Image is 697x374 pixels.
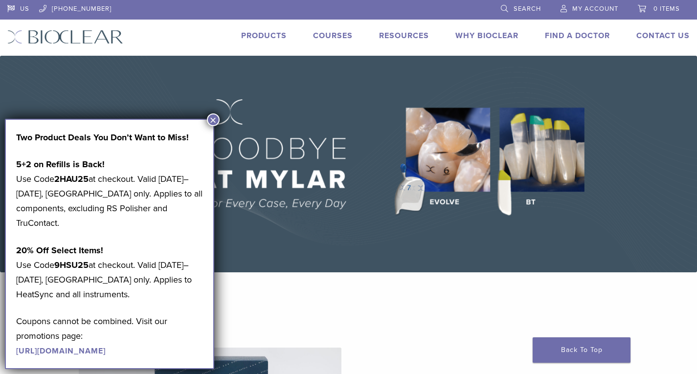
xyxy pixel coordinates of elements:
span: 0 items [653,5,680,13]
p: Use Code at checkout. Valid [DATE]–[DATE], [GEOGRAPHIC_DATA] only. Applies to all components, exc... [16,157,203,230]
a: Resources [379,31,429,41]
p: Coupons cannot be combined. Visit our promotions page: [16,314,203,358]
img: Bioclear [7,30,123,44]
span: Search [514,5,541,13]
strong: 9HSU25 [54,260,89,270]
a: Contact Us [636,31,690,41]
p: Use Code at checkout. Valid [DATE]–[DATE], [GEOGRAPHIC_DATA] only. Applies to HeatSync and all in... [16,243,203,302]
strong: 20% Off Select Items! [16,245,103,256]
strong: Two Product Deals You Don’t Want to Miss! [16,132,189,143]
a: Why Bioclear [455,31,518,41]
strong: 5+2 on Refills is Back! [16,159,105,170]
button: Close [207,113,220,126]
a: Products [241,31,287,41]
strong: 2HAU25 [54,174,89,184]
a: Find A Doctor [545,31,610,41]
a: Back To Top [533,337,630,363]
a: [URL][DOMAIN_NAME] [16,346,106,356]
a: Courses [313,31,353,41]
span: My Account [572,5,618,13]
